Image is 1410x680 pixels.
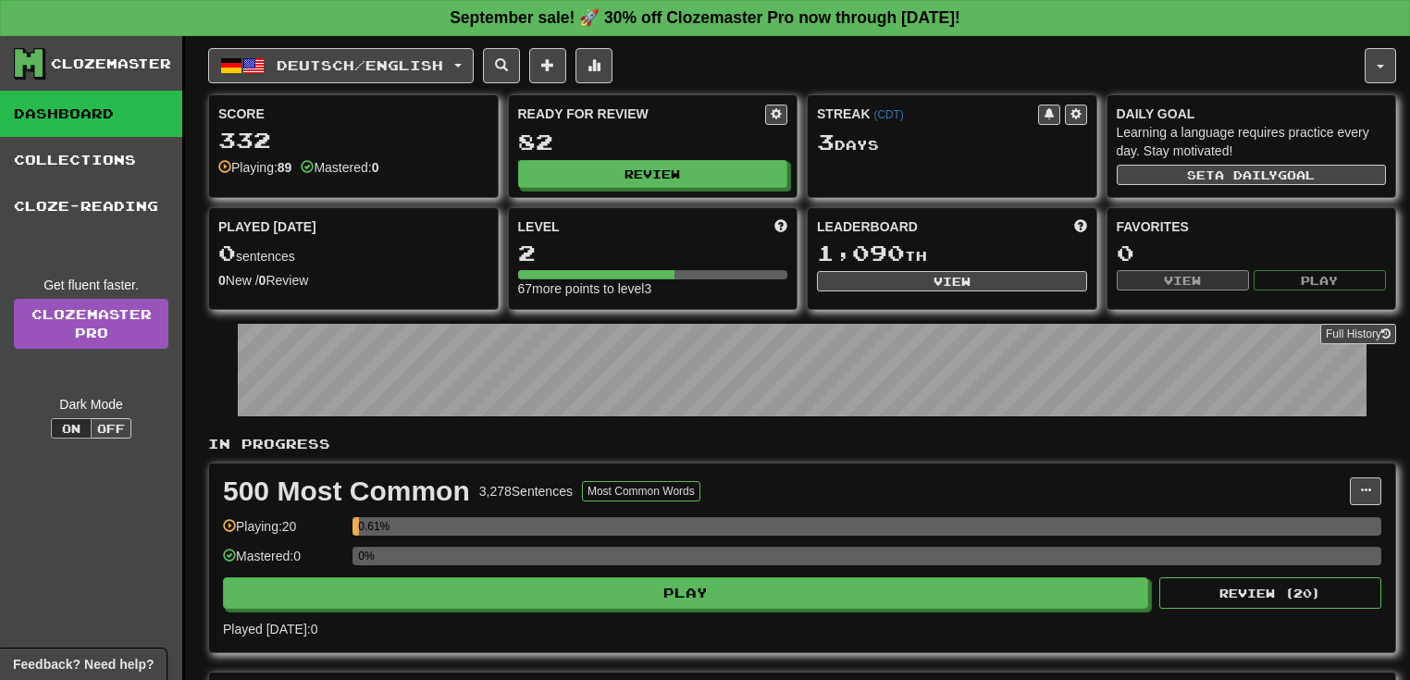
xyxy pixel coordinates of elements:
div: Day s [817,130,1087,155]
div: 3,278 Sentences [479,482,573,501]
a: ClozemasterPro [14,299,168,349]
div: Favorites [1117,217,1387,236]
span: Played [DATE] [218,217,316,236]
button: On [51,418,92,439]
strong: 0 [259,273,266,288]
div: 0.61% [358,517,359,536]
button: Search sentences [483,48,520,83]
span: Deutsch / English [277,57,443,73]
div: Streak [817,105,1038,123]
div: Clozemaster [51,55,171,73]
div: 67 more points to level 3 [518,279,788,298]
span: Leaderboard [817,217,918,236]
span: Played [DATE]: 0 [223,622,317,637]
button: Play [223,577,1148,609]
strong: 0 [218,273,226,288]
span: This week in points, UTC [1074,217,1087,236]
div: Mastered: [301,158,378,177]
div: Score [218,105,489,123]
button: Full History [1320,324,1396,344]
button: Deutsch/English [208,48,474,83]
div: 332 [218,129,489,152]
strong: 0 [372,160,379,175]
button: Most Common Words [582,481,700,501]
div: sentences [218,241,489,266]
strong: 89 [278,160,292,175]
div: Learning a language requires practice every day. Stay motivated! [1117,123,1387,160]
strong: September sale! 🚀 30% off Clozemaster Pro now through [DATE]! [450,8,960,27]
div: th [817,241,1087,266]
button: Add sentence to collection [529,48,566,83]
div: Playing: 20 [223,517,343,548]
div: Playing: [218,158,291,177]
button: View [817,271,1087,291]
span: 1,090 [817,240,905,266]
p: In Progress [208,435,1396,453]
div: 500 Most Common [223,477,470,505]
span: 3 [817,129,835,155]
span: Open feedback widget [13,655,154,674]
div: 82 [518,130,788,154]
span: a daily [1215,168,1278,181]
button: Review (20) [1159,577,1381,609]
span: Score more points to level up [774,217,787,236]
div: Get fluent faster. [14,276,168,294]
a: (CDT) [873,108,903,121]
button: Play [1254,270,1386,291]
span: 0 [218,240,236,266]
div: New / Review [218,271,489,290]
button: Review [518,160,788,188]
button: View [1117,270,1249,291]
span: Level [518,217,560,236]
div: 2 [518,241,788,265]
div: Mastered: 0 [223,547,343,577]
button: Off [91,418,131,439]
div: Dark Mode [14,395,168,414]
div: Daily Goal [1117,105,1387,123]
div: 0 [1117,241,1387,265]
div: Ready for Review [518,105,766,123]
button: Seta dailygoal [1117,165,1387,185]
button: More stats [575,48,612,83]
